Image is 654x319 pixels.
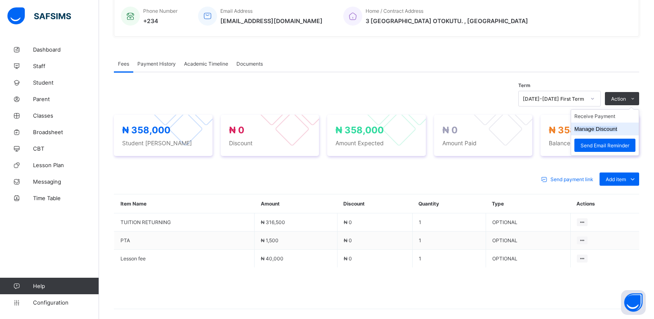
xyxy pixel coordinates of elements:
span: Phone Number [143,8,177,14]
span: Parent [33,96,99,102]
span: ₦ 0 [344,219,352,225]
span: ₦ 358,000 [549,125,597,135]
span: Fees [118,61,129,67]
span: CBT [33,145,99,152]
span: Messaging [33,178,99,185]
span: PTA [120,237,248,243]
span: Time Table [33,195,99,201]
span: ₦ 358,000 [122,125,170,135]
span: Dashboard [33,46,99,53]
span: ₦ 0 [344,255,352,262]
th: Amount [255,194,337,213]
img: safsims [7,7,71,25]
th: Actions [570,194,639,213]
span: 3 [GEOGRAPHIC_DATA] OTOKUTU. , [GEOGRAPHIC_DATA] [366,17,528,24]
span: ₦ 0 [229,125,244,135]
span: Help [33,283,99,289]
span: ₦ 0 [344,237,352,243]
th: Item Name [114,194,255,213]
td: 1 [412,232,486,250]
th: Discount [337,194,412,213]
li: dropdown-list-item-text-0 [571,110,639,123]
span: Lesson Plan [33,162,99,168]
td: OPTIONAL [486,232,570,250]
td: 1 [412,250,486,268]
span: Staff [33,63,99,69]
span: +234 [143,17,177,24]
span: ₦ 358,000 [335,125,384,135]
li: dropdown-list-item-text-2 [571,135,639,155]
span: Add item [606,176,626,182]
span: Action [611,96,626,102]
span: ₦ 1,500 [261,237,279,243]
button: Manage Discount [574,126,617,132]
span: Broadsheet [33,129,99,135]
span: Send payment link [550,176,593,182]
span: Payment History [137,61,176,67]
td: 1 [412,213,486,232]
span: Balance [549,139,631,147]
th: Type [486,194,570,213]
div: [DATE]-[DATE] First Term [523,96,586,102]
span: ₦ 0 [442,125,458,135]
span: Send Email Reminder [581,142,629,149]
span: Configuration [33,299,99,306]
li: dropdown-list-item-text-1 [571,123,639,135]
button: Open asap [621,290,646,315]
span: [EMAIL_ADDRESS][DOMAIN_NAME] [220,17,323,24]
span: Documents [236,61,263,67]
span: Academic Timeline [184,61,228,67]
span: ₦ 40,000 [261,255,283,262]
span: Amount Paid [442,139,524,147]
span: Student [PERSON_NAME] [122,139,204,147]
span: Amount Expected [335,139,418,147]
span: ₦ 316,500 [261,219,285,225]
span: Term [518,83,530,88]
td: OPTIONAL [486,250,570,268]
span: Student [33,79,99,86]
span: Email Address [220,8,253,14]
th: Quantity [412,194,486,213]
span: Discount [229,139,311,147]
span: Classes [33,112,99,119]
span: Lesson fee [120,255,248,262]
td: OPTIONAL [486,213,570,232]
span: TUITION RETURNING [120,219,248,225]
span: Home / Contract Address [366,8,423,14]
